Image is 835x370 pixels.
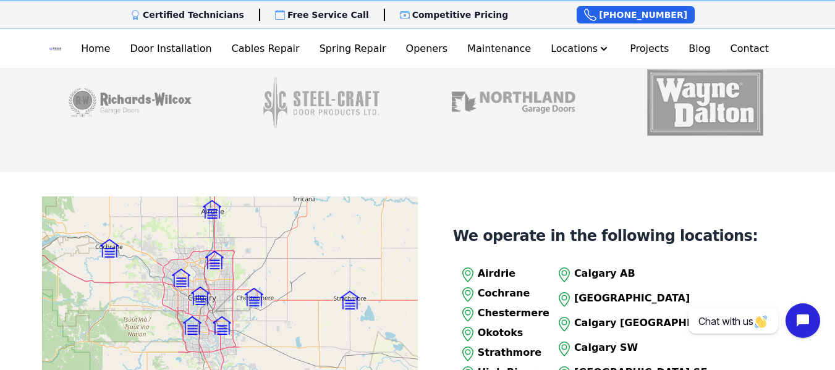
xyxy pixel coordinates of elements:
button: Locations [546,36,615,61]
img: Marker [245,288,263,306]
p: Calgary [GEOGRAPHIC_DATA] [574,316,736,330]
a: Airdrie [458,265,549,285]
img: clopay garage [643,53,767,152]
img: RW garage doors [69,53,192,152]
a: Calgary SW [554,339,736,359]
p: [GEOGRAPHIC_DATA] [574,291,736,306]
p: Free Service Call [287,9,369,21]
p: Airdrie [478,266,549,281]
a: [GEOGRAPHIC_DATA] [554,290,736,309]
p: Strathmore [478,345,549,360]
p: Calgary AB [574,266,736,281]
img: Marker [183,316,201,335]
img: Marker [172,269,190,287]
img: steel-craft garage [260,53,384,152]
p: Chestermere [478,306,549,321]
a: Openers [401,36,453,61]
img: Logo [49,39,61,59]
img: Marker [213,316,231,335]
p: Okotoks [478,326,549,340]
img: Marker [341,291,359,309]
a: Spring Repair [315,36,391,61]
img: Northland doors [452,53,575,152]
a: Okotoks [458,324,549,344]
a: Chestermere [458,305,549,324]
p: Certified Technicians [143,9,244,21]
p: Cochrane [478,286,549,301]
a: Home [76,36,115,61]
a: Contact [726,36,774,61]
a: Projects [625,36,674,61]
p: Calgary SW [574,340,736,355]
a: Cables Repair [227,36,305,61]
img: Marker [100,239,119,258]
a: Calgary [GEOGRAPHIC_DATA] [554,314,736,334]
h4: We operate in the following locations: [453,227,758,245]
img: Marker [203,200,221,219]
p: Competitive Pricing [412,9,509,21]
a: Blog [684,36,715,61]
img: Marker [191,287,210,305]
a: Maintenance [462,36,536,61]
img: Marker [205,251,224,269]
a: Door Installation [125,36,216,61]
a: Cochrane [458,285,549,305]
a: Calgary AB [554,265,736,285]
a: Strathmore [458,344,549,364]
a: [PHONE_NUMBER] [577,6,695,23]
